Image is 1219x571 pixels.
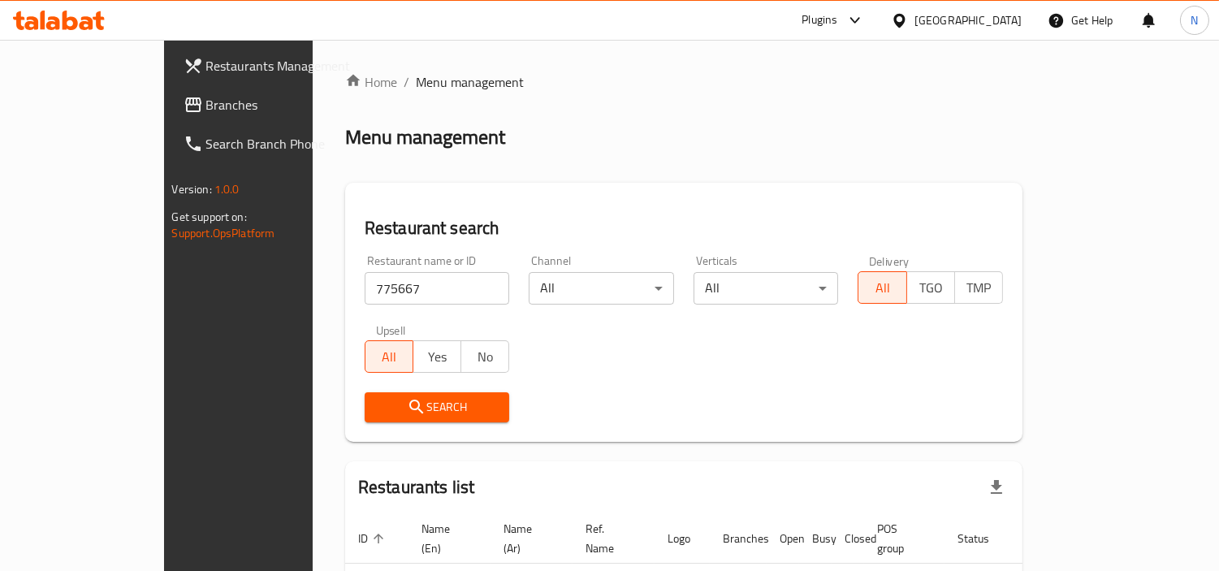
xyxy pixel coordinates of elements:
[171,85,368,124] a: Branches
[504,519,553,558] span: Name (Ar)
[767,514,799,564] th: Open
[372,345,407,369] span: All
[655,514,710,564] th: Logo
[413,340,461,373] button: Yes
[172,223,275,244] a: Support.OpsPlatform
[858,271,906,304] button: All
[172,206,247,227] span: Get support on:
[171,46,368,85] a: Restaurants Management
[416,72,524,92] span: Menu management
[468,345,503,369] span: No
[206,95,355,115] span: Branches
[694,272,839,305] div: All
[460,340,509,373] button: No
[404,72,409,92] li: /
[365,340,413,373] button: All
[358,475,474,500] h2: Restaurants list
[365,216,1003,240] h2: Restaurant search
[954,271,1003,304] button: TMP
[376,324,406,335] label: Upsell
[345,124,505,150] h2: Menu management
[171,124,368,163] a: Search Branch Phone
[586,519,635,558] span: Ref. Name
[832,514,864,564] th: Closed
[206,56,355,76] span: Restaurants Management
[1191,11,1198,29] span: N
[421,519,471,558] span: Name (En)
[529,272,674,305] div: All
[206,134,355,154] span: Search Branch Phone
[710,514,767,564] th: Branches
[420,345,455,369] span: Yes
[365,392,510,422] button: Search
[914,11,1022,29] div: [GEOGRAPHIC_DATA]
[914,276,949,300] span: TGO
[957,529,1010,548] span: Status
[865,276,900,300] span: All
[214,179,240,200] span: 1.0.0
[962,276,996,300] span: TMP
[977,468,1016,507] div: Export file
[877,519,925,558] span: POS group
[378,397,497,417] span: Search
[358,529,389,548] span: ID
[345,72,1022,92] nav: breadcrumb
[365,272,510,305] input: Search for restaurant name or ID..
[172,179,212,200] span: Version:
[799,514,832,564] th: Busy
[802,11,837,30] div: Plugins
[906,271,955,304] button: TGO
[869,255,910,266] label: Delivery
[345,72,397,92] a: Home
